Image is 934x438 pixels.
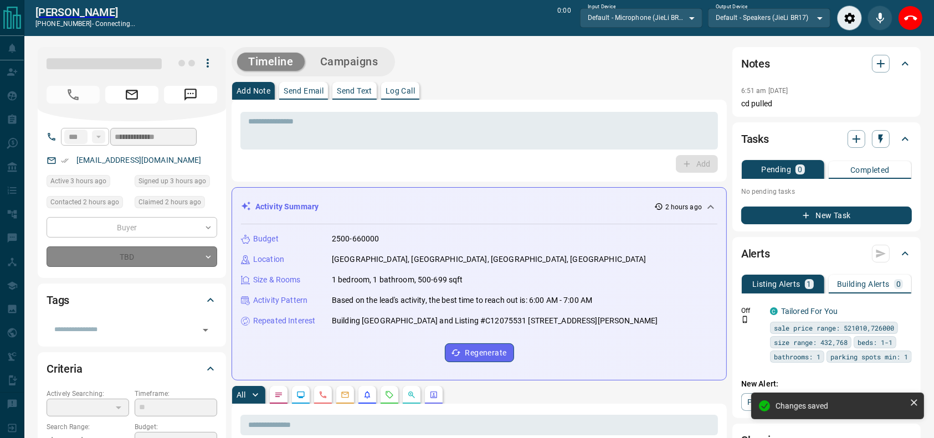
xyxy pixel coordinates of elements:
[588,3,616,11] label: Input Device
[850,166,890,174] p: Completed
[741,316,749,323] svg: Push Notification Only
[741,245,770,262] h2: Alerts
[830,351,908,362] span: parking spots min: 1
[774,351,820,362] span: bathrooms: 1
[138,176,206,187] span: Signed up 3 hours ago
[429,390,438,399] svg: Agent Actions
[237,87,270,95] p: Add Note
[47,355,217,382] div: Criteria
[708,8,830,27] div: Default - Speakers (JieLi BR17)
[580,8,702,27] div: Default - Microphone (JieLi BR17)
[332,233,379,245] p: 2500-660000
[47,86,100,104] span: Call
[50,197,119,208] span: Contacted 2 hours ago
[253,295,307,306] p: Activity Pattern
[741,306,763,316] p: Off
[253,274,301,286] p: Size & Rooms
[47,422,129,432] p: Search Range:
[47,175,129,190] div: Wed Aug 13 2025
[868,6,892,30] div: Mute
[341,390,350,399] svg: Emails
[741,130,769,148] h2: Tasks
[898,6,923,30] div: End Call
[61,157,69,164] svg: Email Verified
[47,246,217,267] div: TBD
[741,207,912,224] button: New Task
[741,50,912,77] div: Notes
[237,391,245,399] p: All
[445,343,514,362] button: Regenerate
[105,86,158,104] span: Email
[198,322,213,338] button: Open
[741,126,912,152] div: Tasks
[255,201,319,213] p: Activity Summary
[741,183,912,200] p: No pending tasks
[385,390,394,399] svg: Requests
[741,98,912,110] p: cd pulled
[363,390,372,399] svg: Listing Alerts
[47,217,217,238] div: Buyer
[95,20,135,28] span: connecting...
[47,287,217,313] div: Tags
[837,6,862,30] div: Audio Settings
[135,389,217,399] p: Timeframe:
[135,196,217,212] div: Wed Aug 13 2025
[253,315,315,327] p: Repeated Interest
[774,337,848,348] span: size range: 432,768
[47,389,129,399] p: Actively Searching:
[296,390,305,399] svg: Lead Browsing Activity
[752,280,800,288] p: Listing Alerts
[337,87,372,95] p: Send Text
[138,197,201,208] span: Claimed 2 hours ago
[774,322,894,333] span: sale price range: 521010,726000
[741,87,788,95] p: 6:51 am [DATE]
[35,6,135,19] a: [PERSON_NAME]
[741,378,912,390] p: New Alert:
[237,53,305,71] button: Timeline
[284,87,324,95] p: Send Email
[407,390,416,399] svg: Opportunities
[332,254,646,265] p: [GEOGRAPHIC_DATA], [GEOGRAPHIC_DATA], [GEOGRAPHIC_DATA], [GEOGRAPHIC_DATA]
[741,240,912,267] div: Alerts
[76,156,202,164] a: [EMAIL_ADDRESS][DOMAIN_NAME]
[332,315,658,327] p: Building [GEOGRAPHIC_DATA] and Listing #C12075531 [STREET_ADDRESS][PERSON_NAME]
[319,390,327,399] svg: Calls
[858,337,892,348] span: beds: 1-1
[770,307,778,315] div: condos.ca
[35,19,135,29] p: [PHONE_NUMBER] -
[47,291,69,309] h2: Tags
[309,53,389,71] button: Campaigns
[557,6,571,30] p: 0:00
[837,280,890,288] p: Building Alerts
[776,401,905,410] div: Changes saved
[50,176,106,187] span: Active 3 hours ago
[253,233,279,245] p: Budget
[798,166,802,173] p: 0
[716,3,747,11] label: Output Device
[47,360,83,378] h2: Criteria
[253,254,284,265] p: Location
[47,196,129,212] div: Wed Aug 13 2025
[332,274,463,286] p: 1 bedroom, 1 bathroom, 500-699 sqft
[164,86,217,104] span: Message
[741,55,770,73] h2: Notes
[386,87,415,95] p: Log Call
[135,175,217,190] div: Wed Aug 13 2025
[274,390,283,399] svg: Notes
[665,202,702,212] p: 2 hours ago
[781,307,838,316] a: Tailored For You
[807,280,812,288] p: 1
[761,166,791,173] p: Pending
[741,393,798,411] a: Property
[332,295,592,306] p: Based on the lead's activity, the best time to reach out is: 6:00 AM - 7:00 AM
[135,422,217,432] p: Budget:
[896,280,901,288] p: 0
[241,197,717,217] div: Activity Summary2 hours ago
